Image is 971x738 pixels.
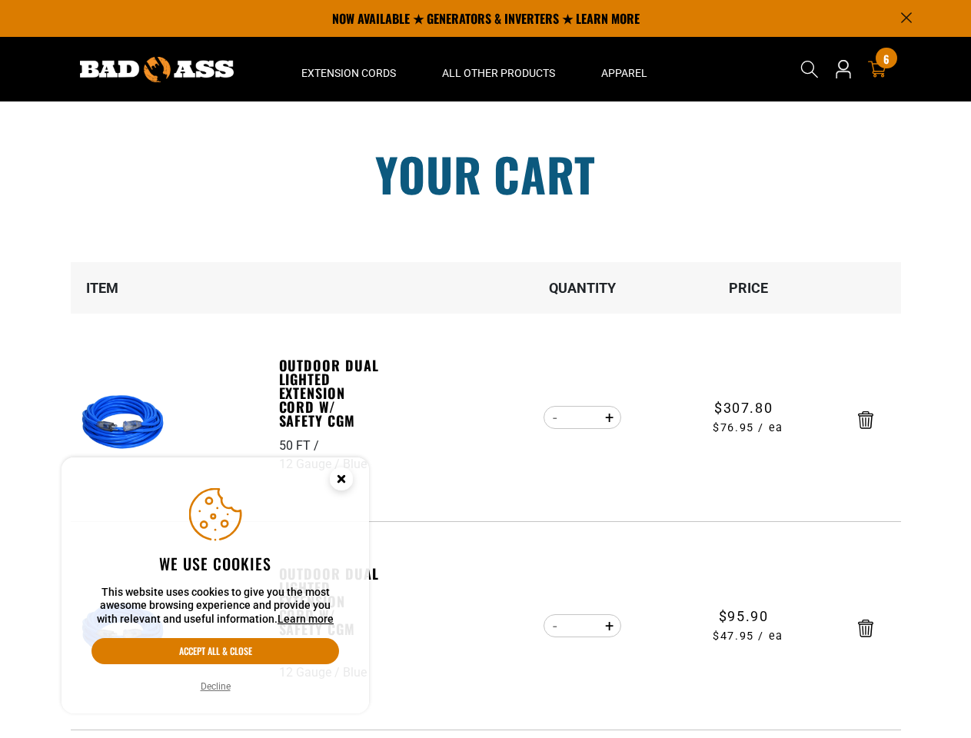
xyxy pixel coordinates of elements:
summary: All Other Products [419,37,578,101]
a: Remove Outdoor Dual Lighted Extension Cord w/ Safety CGM - 50 FT / 12 Gauge / Blue [858,414,873,425]
img: Blue [77,375,174,472]
div: 50 FT [279,437,322,455]
th: Price [665,262,831,314]
span: $95.90 [719,606,769,627]
div: Blue [343,455,367,474]
input: Quantity for Outdoor Dual Lighted Extension Cord w/ Safety CGM [567,404,597,430]
span: 6 [883,53,890,65]
aside: Cookie Consent [62,457,369,714]
div: 12 Gauge [279,455,343,474]
input: Quantity for Outdoor Dual Lighted Extension Cord w/ Safety CGM [567,613,597,639]
summary: Apparel [578,37,670,101]
span: $76.95 / ea [666,420,830,437]
p: This website uses cookies to give you the most awesome browsing experience and provide you with r... [91,586,339,627]
button: Accept all & close [91,638,339,664]
th: Quantity [499,262,665,314]
summary: Search [797,57,822,81]
h1: Your cart [59,151,913,197]
span: All Other Products [442,66,555,80]
span: Apparel [601,66,647,80]
span: $47.95 / ea [666,628,830,645]
img: Bad Ass Extension Cords [80,57,234,82]
a: Learn more [278,613,334,625]
a: Remove Outdoor Dual Lighted Extension Cord w/ Safety CGM - 25 FT / 12 Gauge / Blue [858,623,873,633]
summary: Extension Cords [278,37,419,101]
span: Extension Cords [301,66,396,80]
h2: We use cookies [91,553,339,573]
th: Item [71,262,278,314]
button: Decline [196,679,235,694]
a: Outdoor Dual Lighted Extension Cord w/ Safety CGM [279,358,385,427]
span: $307.80 [714,397,773,418]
